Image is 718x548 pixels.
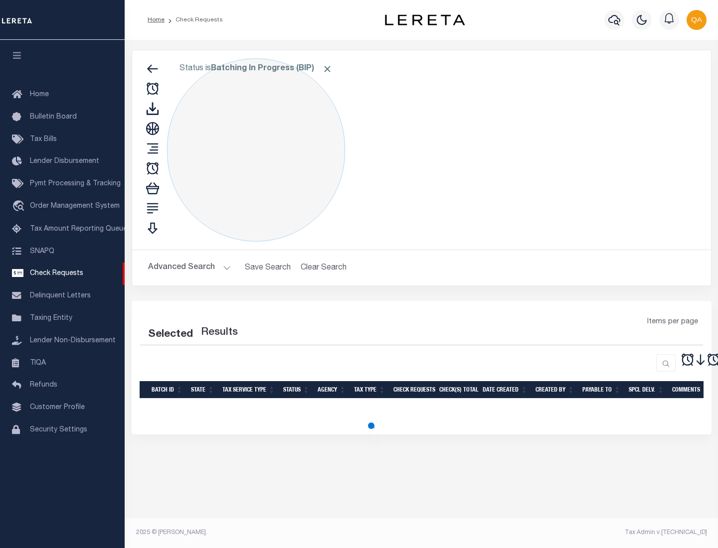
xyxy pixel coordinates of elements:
[167,58,345,242] div: Click to Edit
[148,17,165,23] a: Home
[148,258,231,277] button: Advanced Search
[532,381,578,399] th: Created By
[201,325,238,341] label: Results
[429,528,707,537] div: Tax Admin v.[TECHNICAL_ID]
[30,203,120,210] span: Order Management System
[30,226,127,233] span: Tax Amount Reporting Queue
[129,528,422,537] div: 2025 © [PERSON_NAME].
[668,381,713,399] th: Comments
[435,381,479,399] th: Check(s) Total
[385,14,465,25] img: logo-dark.svg
[30,404,85,411] span: Customer Profile
[578,381,625,399] th: Payable To
[239,258,297,277] button: Save Search
[30,382,57,389] span: Refunds
[218,381,279,399] th: Tax Service Type
[297,258,351,277] button: Clear Search
[30,114,77,121] span: Bulletin Board
[30,337,116,344] span: Lender Non-Disbursement
[148,327,193,343] div: Selected
[30,359,46,366] span: TIQA
[165,15,223,24] li: Check Requests
[30,180,121,187] span: Pymt Processing & Tracking
[148,381,187,399] th: Batch Id
[187,381,218,399] th: State
[279,381,314,399] th: Status
[30,315,72,322] span: Taxing Entity
[30,136,57,143] span: Tax Bills
[30,91,49,98] span: Home
[314,381,350,399] th: Agency
[12,200,28,213] i: travel_explore
[350,381,389,399] th: Tax Type
[322,64,333,74] span: Click to Remove
[30,292,91,299] span: Delinquent Letters
[479,381,532,399] th: Date Created
[30,270,83,277] span: Check Requests
[30,426,87,433] span: Security Settings
[647,317,698,328] span: Items per page
[211,65,333,73] b: Batching In Progress (BIP)
[389,381,435,399] th: Check Requests
[687,10,707,30] img: svg+xml;base64,PHN2ZyB4bWxucz0iaHR0cDovL3d3dy53My5vcmcvMjAwMC9zdmciIHBvaW50ZXItZXZlbnRzPSJub25lIi...
[30,158,99,165] span: Lender Disbursement
[30,248,54,255] span: SNAPQ
[625,381,668,399] th: Spcl Delv.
